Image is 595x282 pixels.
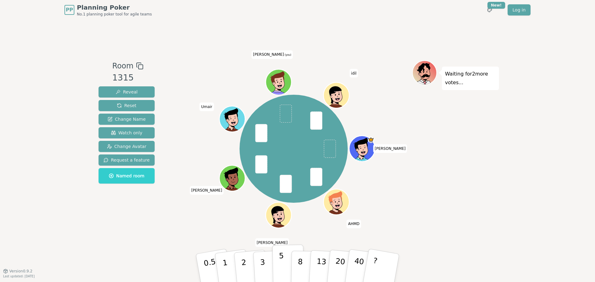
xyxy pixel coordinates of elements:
span: Click to change your name [200,102,214,111]
span: Click to change your name [255,238,289,247]
button: New! [484,4,495,15]
span: Version 0.9.2 [9,269,33,274]
span: Room [112,60,133,72]
a: PPPlanning PokerNo.1 planning poker tool for agile teams [64,3,152,17]
span: Click to change your name [346,220,361,228]
button: Watch only [99,127,155,138]
span: Watch only [111,130,143,136]
span: Change Avatar [107,143,147,150]
span: Reset [117,102,136,109]
p: Waiting for 2 more votes... [445,70,496,87]
span: Click to change your name [350,69,358,78]
span: No.1 planning poker tool for agile teams [77,12,152,17]
span: Change Name [108,116,146,122]
div: New! [487,2,505,9]
div: 1315 [112,72,143,84]
span: (you) [284,54,291,57]
button: Reveal [99,86,155,98]
button: Version0.9.2 [3,269,33,274]
button: Click to change your avatar [266,70,290,94]
button: Named room [99,168,155,184]
button: Reset [99,100,155,111]
span: Named room [109,173,144,179]
button: Request a feature [99,154,155,166]
button: Change Name [99,114,155,125]
span: Planning Poker [77,3,152,12]
span: Click to change your name [373,144,407,153]
a: Log in [508,4,531,15]
span: Request a feature [104,157,150,163]
span: PP [66,6,73,14]
span: Jessica is the host [368,137,374,143]
span: Reveal [116,89,138,95]
span: Click to change your name [190,186,224,195]
span: Last updated: [DATE] [3,275,35,278]
span: Click to change your name [252,50,293,59]
button: Change Avatar [99,141,155,152]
